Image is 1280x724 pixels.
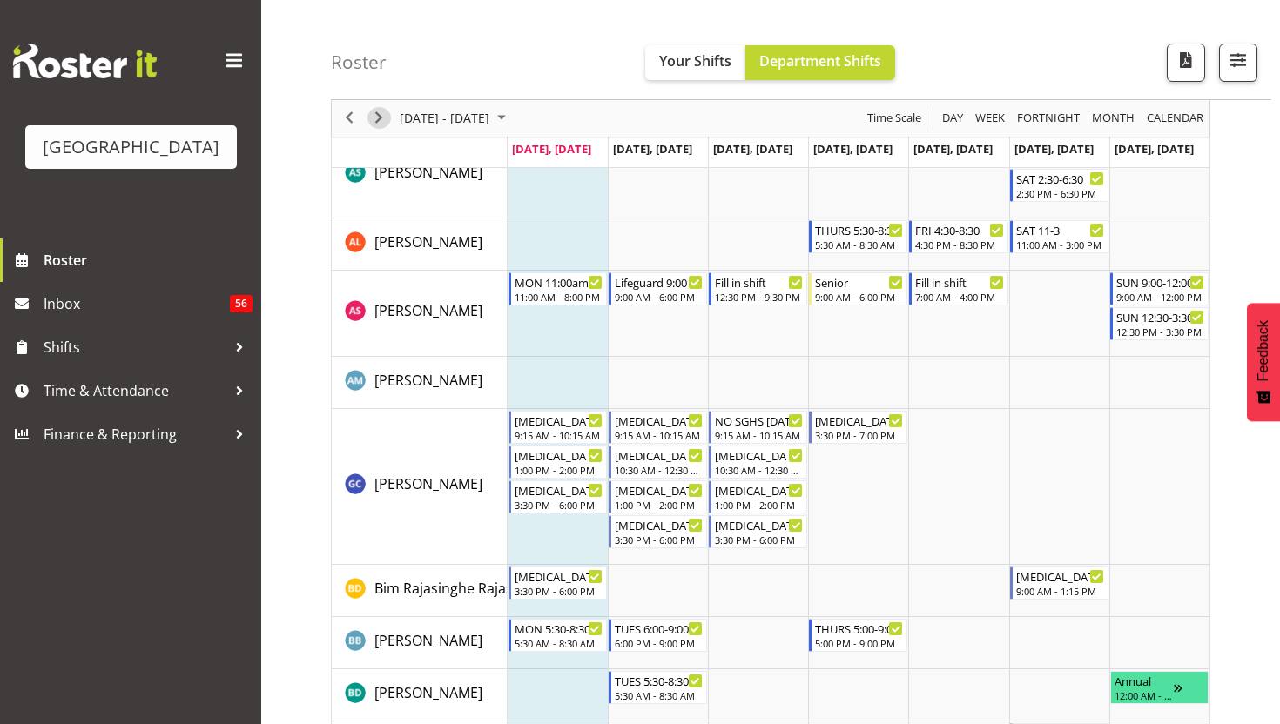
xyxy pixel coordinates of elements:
div: [GEOGRAPHIC_DATA] [43,134,219,160]
div: Braedyn Dykes"s event - Annual Begin From Sunday, August 24, 2025 at 12:00:00 AM GMT+12:00 Ends A... [1110,671,1209,704]
div: 3:30 PM - 6:00 PM [515,584,603,598]
div: Argus Chay"s event - T3 ST PATRICKS SCHOOL Begin From Wednesday, August 20, 2025 at 10:30:00 AM G... [709,446,807,479]
div: [MEDICAL_DATA] [GEOGRAPHIC_DATA] [615,446,703,464]
div: Argus Chay"s event - T3 ST PATRICKS SCHOOL Begin From Tuesday, August 19, 2025 at 10:30:00 AM GMT... [609,446,707,479]
span: Feedback [1256,320,1271,381]
div: 11:00 AM - 3:00 PM [1016,238,1104,251]
button: Download a PDF of the roster according to the set date range. [1167,44,1205,82]
td: Angus McLeay resource [332,357,508,409]
span: Roster [44,247,253,273]
div: 12:30 PM - 9:30 PM [715,290,803,304]
td: Bim Rajasinghe Rajasinghe Diyawadanage resource [332,565,508,617]
div: Alex Sansom"s event - SUN 9:00-12:00 Begin From Sunday, August 24, 2025 at 9:00:00 AM GMT+12:00 E... [1110,272,1209,305]
span: [DATE], [DATE] [813,141,893,157]
h4: Roster [331,52,387,72]
a: Bim Rajasinghe Rajasinghe Diyawadanage [374,578,649,599]
div: Argus Chay"s event - T3 Squids Begin From Thursday, August 21, 2025 at 3:30:00 PM GMT+12:00 Ends ... [809,411,907,444]
td: Braedyn Dykes resource [332,669,508,721]
div: Alex Sansom"s event - Lifeguard 9:00 - 1:00 Begin From Tuesday, August 19, 2025 at 9:00:00 AM GMT... [609,272,707,305]
span: Inbox [44,291,230,317]
div: [MEDICAL_DATA] Squids [815,412,903,429]
span: [DATE], [DATE] [1014,141,1094,157]
div: Alex Laverty"s event - FRI 4:30-8:30 Begin From Friday, August 22, 2025 at 4:30:00 PM GMT+12:00 E... [909,220,1007,253]
a: [PERSON_NAME] [374,473,482,494]
div: Bradley Barton"s event - TUES 6:00-9:00 Begin From Tuesday, August 19, 2025 at 6:00:00 PM GMT+12:... [609,619,707,652]
div: Argus Chay"s event - T3 SGHS Begin From Tuesday, August 19, 2025 at 9:15:00 AM GMT+12:00 Ends At ... [609,411,707,444]
div: 5:30 AM - 8:30 AM [615,688,703,702]
div: 4:30 PM - 8:30 PM [915,238,1003,251]
div: THURS 5:00-9:00 [815,620,903,637]
div: Ajay Smith"s event - SAT 2:30-6:30 Begin From Saturday, August 23, 2025 at 2:30:00 PM GMT+12:00 E... [1010,169,1108,202]
div: Argus Chay"s event - T3 Yellow Eyed Penguins Begin From Tuesday, August 19, 2025 at 3:30:00 PM GM... [609,515,707,548]
a: [PERSON_NAME] [374,162,482,183]
a: [PERSON_NAME] [374,300,482,321]
div: MON 5:30-8:30 [515,620,603,637]
button: Fortnight [1014,108,1083,130]
div: Alex Sansom"s event - Senior Begin From Thursday, August 21, 2025 at 9:00:00 AM GMT+12:00 Ends At... [809,272,907,305]
div: 6:00 PM - 9:00 PM [615,636,703,650]
div: 9:00 AM - 6:00 PM [615,290,703,304]
div: [MEDICAL_DATA] ST JOSEPH'S [615,481,703,499]
div: Argus Chay"s event - T3 St JOSEPH'S Begin From Monday, August 18, 2025 at 1:00:00 PM GMT+12:00 En... [509,446,607,479]
div: SUN 12:30-3:30 [1116,308,1204,325]
span: Fortnight [1015,108,1081,130]
span: [DATE], [DATE] [713,141,792,157]
td: Alex Laverty resource [332,218,508,271]
button: Time Scale [865,108,925,130]
span: [DATE], [DATE] [1115,141,1194,157]
a: [PERSON_NAME] [374,370,482,391]
div: Bradley Barton"s event - MON 5:30-8:30 Begin From Monday, August 18, 2025 at 5:30:00 AM GMT+12:00... [509,619,607,652]
div: Bim Rajasinghe Rajasinghe Diyawadanage"s event - T3 Yep/Squids Begin From Saturday, August 23, 20... [1010,566,1108,600]
div: 11:00 AM - 8:00 PM [515,290,603,304]
div: TUES 6:00-9:00 [615,620,703,637]
div: 3:30 PM - 7:00 PM [815,428,903,442]
span: [DATE] - [DATE] [398,108,491,130]
div: 10:30 AM - 12:30 PM [615,463,703,477]
td: Argus Chay resource [332,409,508,565]
div: [MEDICAL_DATA] St JOSEPH'S [515,446,603,464]
span: [DATE], [DATE] [913,141,993,157]
span: [PERSON_NAME] [374,301,482,320]
div: 1:00 PM - 2:00 PM [515,463,603,477]
div: NO SGHS [DATE] [715,412,803,429]
div: Fill in shift [715,273,803,291]
div: MON 11:00am - 8:00pm [515,273,603,291]
span: [PERSON_NAME] [374,631,482,650]
span: Day [940,108,965,130]
div: 9:00 AM - 1:15 PM [1016,584,1104,598]
div: SAT 11-3 [1016,221,1104,238]
div: Argus Chay"s event - T3 SGHS Begin From Monday, August 18, 2025 at 9:15:00 AM GMT+12:00 Ends At M... [509,411,607,444]
div: 12:30 PM - 3:30 PM [1116,325,1204,339]
div: Alex Sansom"s event - Fill in shift Begin From Wednesday, August 20, 2025 at 12:30:00 PM GMT+12:0... [709,272,807,305]
div: Fill in shift [915,273,1003,291]
div: Annual [1115,672,1174,689]
div: [MEDICAL_DATA] Yep/Squids [1016,567,1104,585]
img: Rosterit website logo [13,44,157,78]
button: Timeline Month [1089,108,1138,130]
div: [MEDICAL_DATA] St JOSEPH'S [715,481,803,499]
div: Senior [815,273,903,291]
div: Argus Chay"s event - T3 St JOSEPH'S Begin From Wednesday, August 20, 2025 at 1:00:00 PM GMT+12:00... [709,480,807,513]
div: [MEDICAL_DATA] Squids [515,481,603,499]
span: [PERSON_NAME] [374,683,482,702]
span: Department Shifts [759,51,881,70]
div: [MEDICAL_DATA] [GEOGRAPHIC_DATA] [715,446,803,464]
button: August 2025 [397,108,514,130]
div: [MEDICAL_DATA] Yellow Eyed Penguins [715,516,803,533]
div: [MEDICAL_DATA] Yellow Eyed Penguins [615,516,703,533]
button: Feedback - Show survey [1247,303,1280,421]
a: [PERSON_NAME] [374,231,482,252]
div: Argus Chay"s event - T3 Yellow Eyed Penguins Begin From Wednesday, August 20, 2025 at 3:30:00 PM ... [709,515,807,548]
div: 9:15 AM - 10:15 AM [615,428,703,442]
div: 2:30 PM - 6:30 PM [1016,186,1104,200]
span: calendar [1145,108,1205,130]
button: Month [1144,108,1207,130]
div: FRI 4:30-8:30 [915,221,1003,238]
span: Your Shifts [659,51,731,70]
div: [MEDICAL_DATA] SGHS [615,412,703,429]
button: Filter Shifts [1219,44,1257,82]
div: Alex Sansom"s event - MON 11:00am - 8:00pm Begin From Monday, August 18, 2025 at 11:00:00 AM GMT+... [509,272,607,305]
div: 9:00 AM - 12:00 PM [1116,290,1204,304]
div: THURS 5:30-8:30 [815,221,903,238]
